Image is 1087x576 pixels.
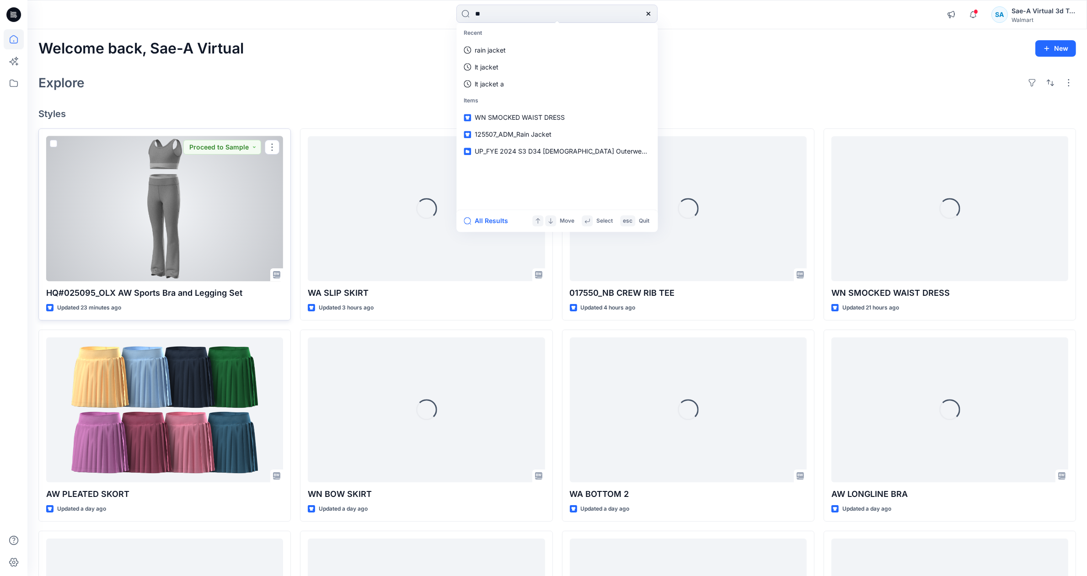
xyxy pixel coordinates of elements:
p: Updated 21 hours ago [842,303,899,313]
button: New [1035,40,1076,57]
p: rain jacket [475,45,506,55]
p: Move [560,216,574,226]
h4: Styles [38,108,1076,119]
p: esc [623,216,632,226]
span: 125507_ADM_Rain Jacket [475,131,552,139]
a: UP_FYE 2024 S3 D34 [DEMOGRAPHIC_DATA] Outerwear Swiss Tech Sae-A [458,143,656,160]
p: Updated a day ago [842,504,891,514]
p: WA SLIP SKIRT [308,287,545,299]
p: AW LONGLINE BRA [831,488,1068,501]
p: Recent [458,25,656,42]
div: Walmart [1012,16,1076,23]
p: lt jacket [475,62,498,72]
a: 125507_ADM_Rain Jacket [458,126,656,143]
span: WN SMOCKED WAIST DRESS [475,114,565,122]
div: Sae-A Virtual 3d Team [1012,5,1076,16]
p: Updated a day ago [319,504,368,514]
p: lt jacket a [475,79,504,89]
p: WN SMOCKED WAIST DRESS [831,287,1068,299]
p: Updated a day ago [581,504,630,514]
a: HQ#025095_OLX AW Sports Bra and Legging Set [46,136,283,281]
a: lt jacket [458,59,656,75]
p: Updated a day ago [57,504,106,514]
p: AW PLEATED SKORT [46,488,283,501]
a: lt jacket a [458,75,656,92]
p: Items [458,92,656,109]
h2: Explore [38,75,85,90]
p: HQ#025095_OLX AW Sports Bra and Legging Set [46,287,283,299]
p: Updated 4 hours ago [581,303,636,313]
a: rain jacket [458,42,656,59]
p: WN BOW SKIRT [308,488,545,501]
p: Updated 3 hours ago [319,303,374,313]
p: 017550_NB CREW RIB TEE [570,287,807,299]
span: UP_FYE 2024 S3 D34 [DEMOGRAPHIC_DATA] Outerwear Swiss Tech Sae-A [475,148,703,155]
a: AW PLEATED SKORT [46,337,283,482]
div: SA [991,6,1008,23]
p: Select [596,216,613,226]
p: Quit [639,216,649,226]
button: All Results [464,215,514,226]
a: WN SMOCKED WAIST DRESS [458,109,656,126]
p: Updated 23 minutes ago [57,303,121,313]
p: WA BOTTOM 2 [570,488,807,501]
h2: Welcome back, Sae-A Virtual [38,40,244,57]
